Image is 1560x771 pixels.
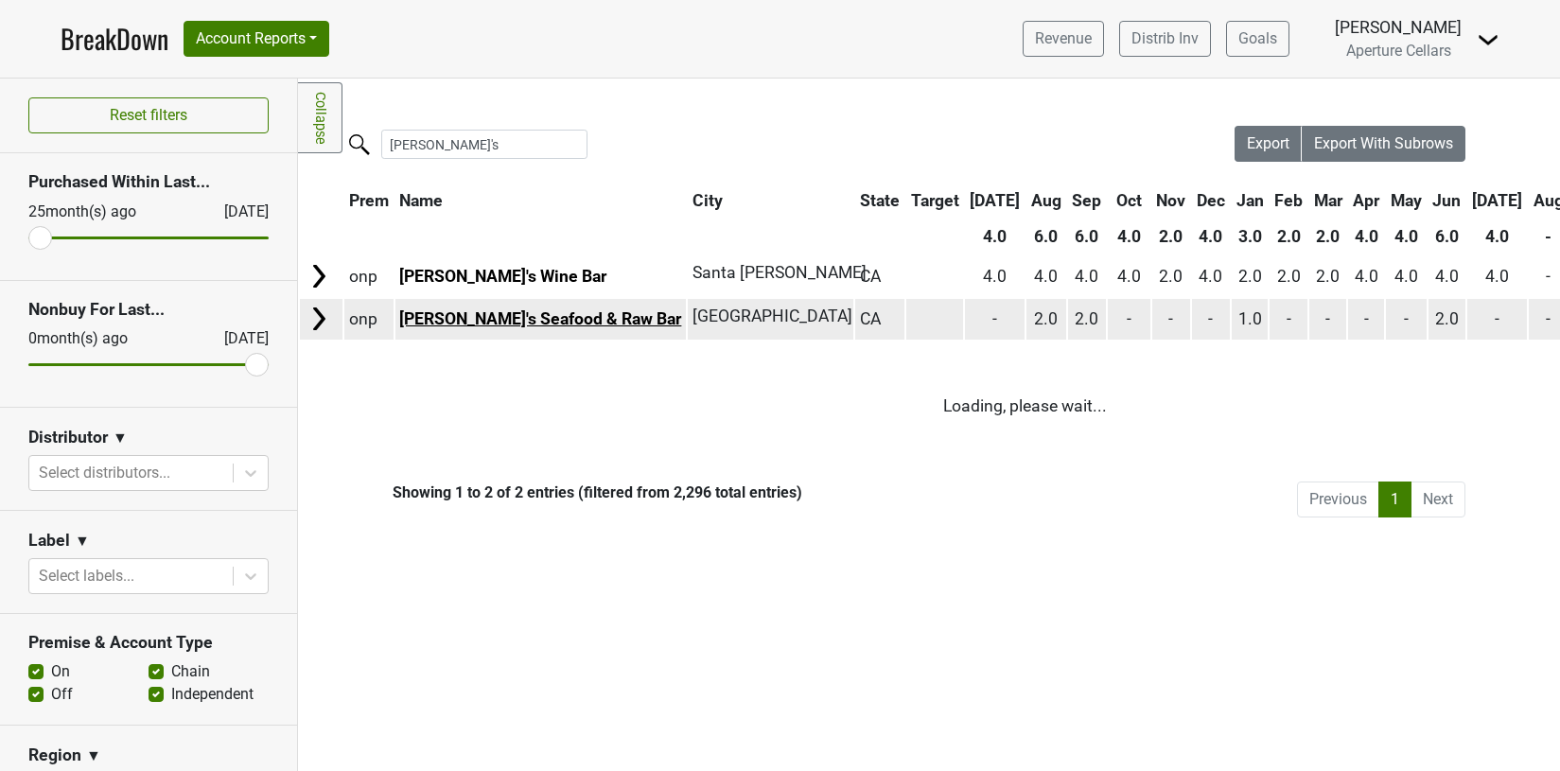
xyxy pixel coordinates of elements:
[1364,309,1369,328] span: -
[1270,219,1307,254] th: 2.0
[1152,184,1191,218] th: Nov: activate to sort column ascending
[1316,267,1340,286] span: 2.0
[1199,267,1222,286] span: 4.0
[184,21,329,57] button: Account Reports
[28,327,179,350] div: 0 month(s) ago
[1477,28,1499,51] img: Dropdown Menu
[906,184,964,218] th: Target: activate to sort column ascending
[692,263,867,282] span: Santa [PERSON_NAME]
[1495,309,1499,328] span: -
[1302,126,1465,162] button: Export With Subrows
[86,745,101,767] span: ▼
[1075,267,1098,286] span: 4.0
[1404,309,1409,328] span: -
[349,191,389,210] span: Prem
[1467,184,1527,218] th: Jul: activate to sort column ascending
[1378,482,1411,517] a: 1
[1117,267,1141,286] span: 4.0
[1068,184,1107,218] th: Sep: activate to sort column ascending
[1127,309,1131,328] span: -
[855,184,904,218] th: State: activate to sort column ascending
[399,191,443,210] span: Name
[1034,267,1058,286] span: 4.0
[171,660,210,683] label: Chain
[1034,309,1058,328] span: 2.0
[1346,42,1451,60] span: Aperture Cellars
[688,184,844,218] th: City: activate to sort column ascending
[1348,184,1384,218] th: Apr: activate to sort column ascending
[1235,126,1303,162] button: Export
[1168,309,1173,328] span: -
[344,184,394,218] th: Prem: activate to sort column ascending
[344,255,394,296] td: onp
[75,530,90,552] span: ▼
[1309,184,1347,218] th: Mar: activate to sort column ascending
[399,309,681,328] a: [PERSON_NAME]'s Seafood & Raw Bar
[1467,219,1527,254] th: 4.0
[1023,21,1104,57] a: Revenue
[298,82,342,153] a: Collapse
[692,307,852,325] span: [GEOGRAPHIC_DATA]
[171,683,254,706] label: Independent
[28,745,81,765] h3: Region
[1232,219,1269,254] th: 3.0
[1075,309,1098,328] span: 2.0
[28,97,269,133] button: Reset filters
[1277,267,1301,286] span: 2.0
[1386,184,1427,218] th: May: activate to sort column ascending
[399,267,606,286] a: [PERSON_NAME]'s Wine Bar
[1108,184,1149,218] th: Oct: activate to sort column ascending
[1232,184,1269,218] th: Jan: activate to sort column ascending
[28,201,179,223] div: 25 month(s) ago
[860,309,881,328] span: CA
[305,262,333,290] img: Arrow right
[1270,184,1307,218] th: Feb: activate to sort column ascending
[305,305,333,333] img: Arrow right
[1192,219,1230,254] th: 4.0
[300,184,342,218] th: &nbsp;: activate to sort column ascending
[983,267,1007,286] span: 4.0
[1355,267,1378,286] span: 4.0
[1394,267,1418,286] span: 4.0
[344,299,394,340] td: onp
[51,683,73,706] label: Off
[28,633,269,653] h3: Premise & Account Type
[1386,219,1427,254] th: 4.0
[207,201,269,223] div: [DATE]
[1108,219,1149,254] th: 4.0
[1435,309,1459,328] span: 2.0
[395,184,687,218] th: Name: activate to sort column ascending
[1546,267,1551,286] span: -
[965,219,1025,254] th: 4.0
[1314,134,1453,152] span: Export With Subrows
[1287,309,1291,328] span: -
[298,483,802,501] div: Showing 1 to 2 of 2 entries (filtered from 2,296 total entries)
[1435,267,1459,286] span: 4.0
[1026,219,1066,254] th: 6.0
[28,531,70,551] h3: Label
[113,427,128,449] span: ▼
[1068,219,1107,254] th: 6.0
[1309,219,1347,254] th: 2.0
[1485,267,1509,286] span: 4.0
[965,184,1025,218] th: Jul: activate to sort column ascending
[1226,21,1289,57] a: Goals
[28,428,108,447] h3: Distributor
[1208,309,1213,328] span: -
[1119,21,1211,57] a: Distrib Inv
[28,300,269,320] h3: Nonbuy For Last...
[992,309,997,328] span: -
[1238,309,1262,328] span: 1.0
[1429,219,1466,254] th: 6.0
[1152,219,1191,254] th: 2.0
[860,267,881,286] span: CA
[61,19,168,59] a: BreakDown
[1247,134,1289,152] span: Export
[1238,267,1262,286] span: 2.0
[1335,15,1462,40] div: [PERSON_NAME]
[207,327,269,350] div: [DATE]
[1159,267,1183,286] span: 2.0
[1429,184,1466,218] th: Jun: activate to sort column ascending
[1325,309,1330,328] span: -
[911,191,959,210] span: Target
